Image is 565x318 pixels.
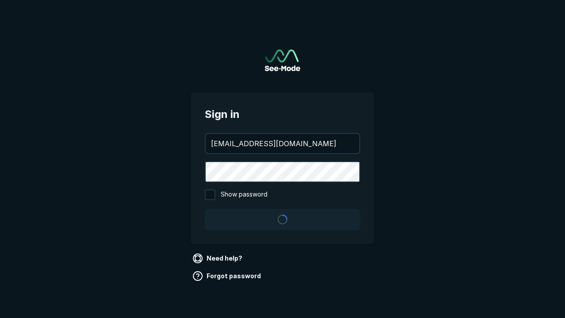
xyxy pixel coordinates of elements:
img: See-Mode Logo [265,49,300,71]
input: your@email.com [206,134,359,153]
span: Show password [221,189,267,200]
span: Sign in [205,106,360,122]
a: Go to sign in [265,49,300,71]
a: Forgot password [191,269,264,283]
a: Need help? [191,251,246,265]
